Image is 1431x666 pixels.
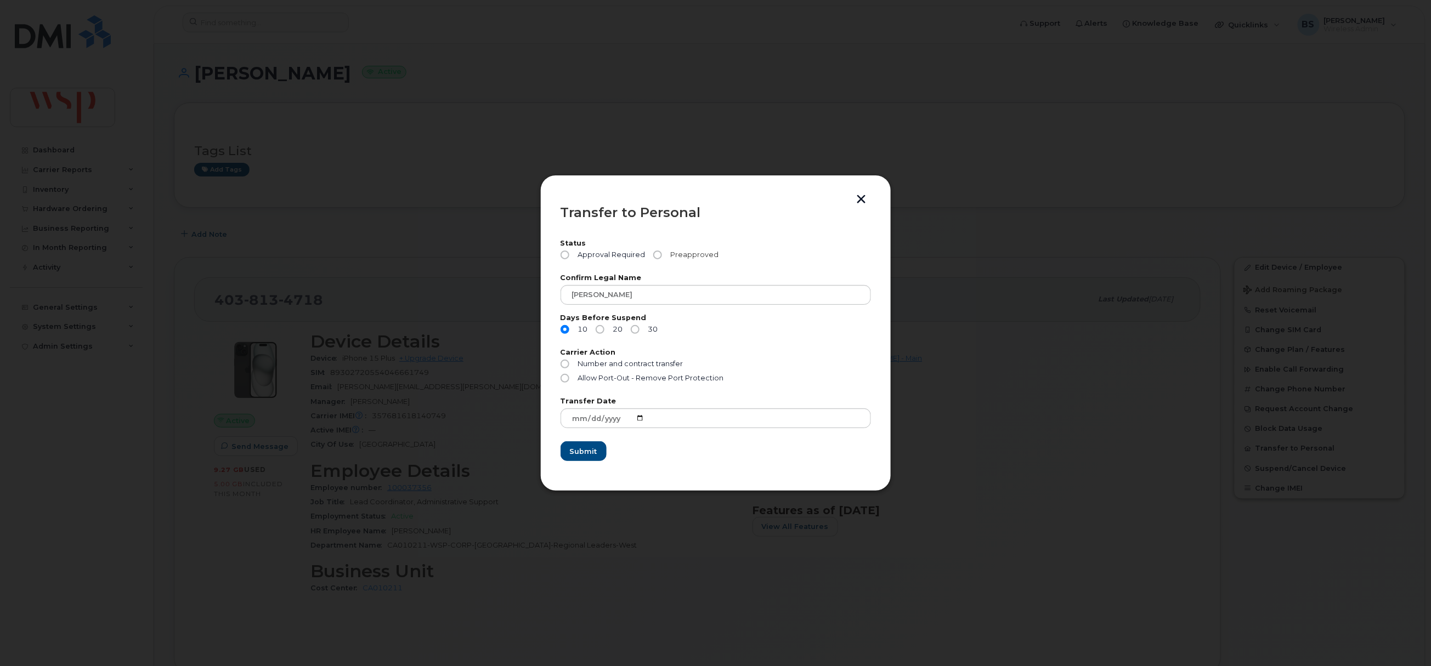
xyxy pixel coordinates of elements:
input: Preapproved [653,251,662,259]
input: Approval Required [561,251,569,259]
input: 20 [596,325,604,334]
span: 20 [609,325,623,334]
input: 10 [561,325,569,334]
span: 30 [644,325,658,334]
label: Confirm Legal Name [561,275,871,282]
input: Allow Port-Out - Remove Port Protection [561,374,569,383]
span: Allow Port-Out - Remove Port Protection [578,374,723,382]
span: Approval Required [574,251,646,259]
span: 10 [574,325,588,334]
label: Status [561,240,871,247]
label: Days Before Suspend [561,315,871,322]
label: Carrier Action [561,349,871,356]
span: Submit [570,446,597,457]
button: Submit [561,441,607,461]
span: Preapproved [666,251,719,259]
label: Transfer Date [561,398,871,405]
span: Number and contract transfer [578,360,683,368]
input: 30 [631,325,640,334]
input: Number and contract transfer [561,360,569,368]
div: Transfer to Personal [561,206,871,219]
